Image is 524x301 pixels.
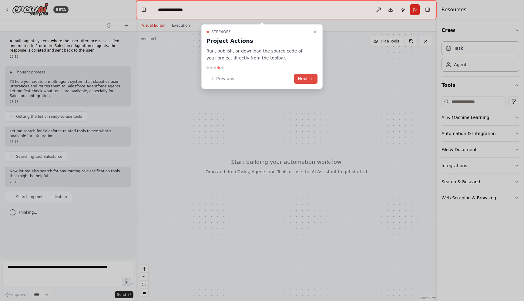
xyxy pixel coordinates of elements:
p: Run, publish, or download the source code of your project directly from the toolbar. [207,48,310,62]
span: Step 4 of 5 [211,29,231,34]
button: Close walkthrough [311,28,319,36]
button: Previous [207,74,238,84]
button: Next [294,74,317,84]
button: Hide left sidebar [139,5,148,14]
h3: Project Actions [207,37,310,45]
